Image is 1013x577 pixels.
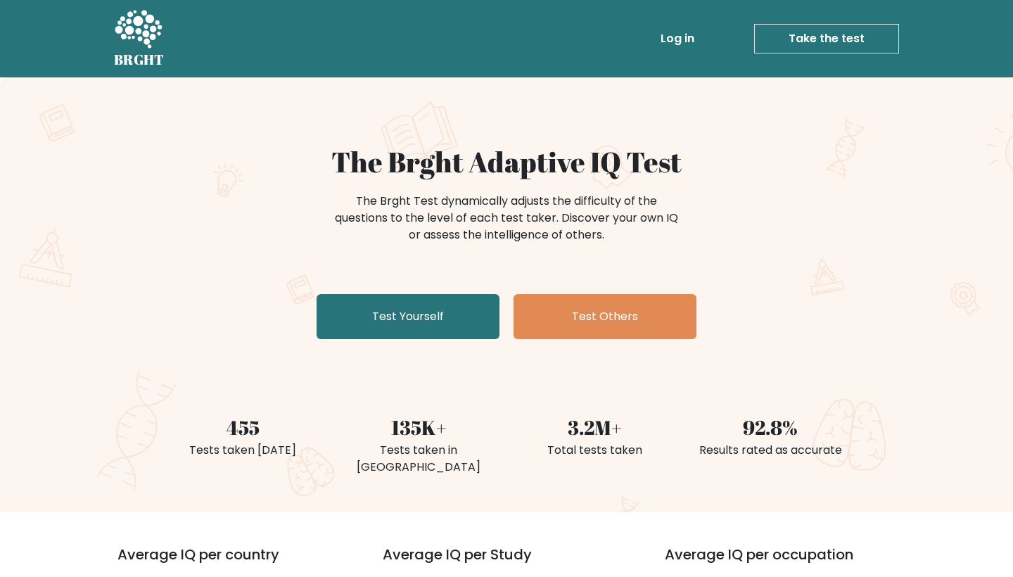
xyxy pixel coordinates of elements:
div: Results rated as accurate [691,442,850,459]
h1: The Brght Adaptive IQ Test [163,145,850,179]
div: Total tests taken [515,442,674,459]
a: Test Others [514,294,696,339]
div: 455 [163,412,322,442]
div: 135K+ [339,412,498,442]
h5: BRGHT [114,51,165,68]
a: BRGHT [114,6,165,72]
div: Tests taken in [GEOGRAPHIC_DATA] [339,442,498,476]
div: The Brght Test dynamically adjusts the difficulty of the questions to the level of each test take... [331,193,682,243]
div: Tests taken [DATE] [163,442,322,459]
div: 3.2M+ [515,412,674,442]
a: Test Yourself [317,294,499,339]
a: Take the test [754,24,899,53]
div: 92.8% [691,412,850,442]
a: Log in [655,25,700,53]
